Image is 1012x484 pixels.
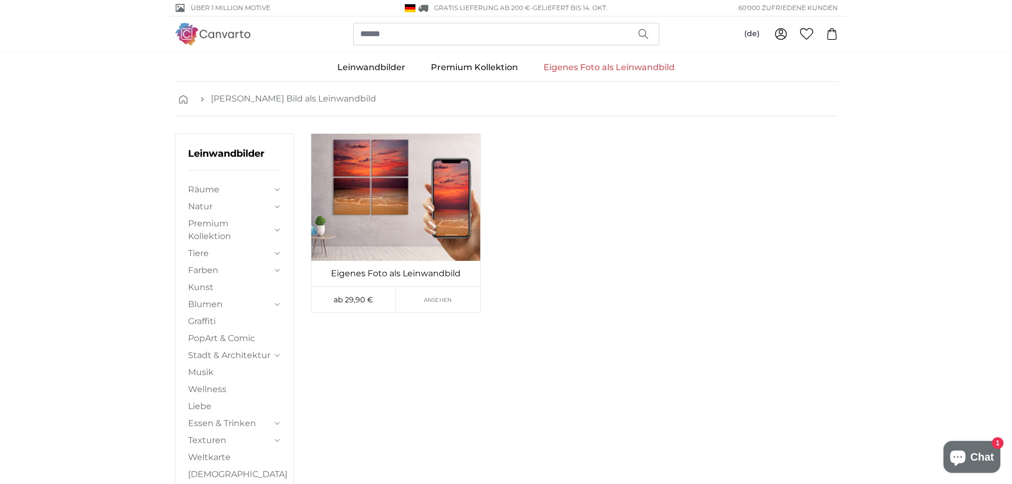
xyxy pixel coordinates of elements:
[188,417,272,430] a: Essen & Trinken
[533,4,608,12] span: Geliefert bis 14. Okt.
[188,400,280,413] a: Liebe
[531,54,687,81] a: Eigenes Foto als Leinwandbild
[188,434,272,447] a: Texturen
[188,183,280,196] summary: Räume
[188,217,272,243] a: Premium Kollektion
[188,315,280,328] a: Graffiti
[188,468,280,481] a: [DEMOGRAPHIC_DATA]
[405,4,415,12] img: Deutschland
[188,383,280,396] a: Wellness
[188,247,280,260] summary: Tiere
[175,23,251,45] img: Canvarto
[188,349,272,362] a: Stadt & Architektur
[188,298,280,311] summary: Blumen
[188,200,280,213] summary: Natur
[530,4,608,12] span: -
[191,3,270,13] span: Über 1 Million Motive
[188,434,280,447] summary: Texturen
[188,349,280,362] summary: Stadt & Architektur
[188,332,280,345] a: PopArt & Comic
[188,217,280,243] summary: Premium Kollektion
[424,296,452,304] span: Ansehen
[188,247,272,260] a: Tiere
[188,366,280,379] a: Musik
[736,24,768,44] button: (de)
[188,417,280,430] summary: Essen & Trinken
[188,148,265,159] a: Leinwandbilder
[211,92,376,105] a: [PERSON_NAME] Bild als Leinwandbild
[188,264,272,277] a: Farben
[188,451,280,464] a: Weltkarte
[188,183,272,196] a: Räume
[311,134,480,261] img: personalised-canvas-print
[188,264,280,277] summary: Farben
[188,200,272,213] a: Natur
[738,3,838,13] span: 60'000 ZUFRIEDENE KUNDEN
[940,441,1004,475] inbox-online-store-chat: Onlineshop-Chat von Shopify
[325,54,418,81] a: Leinwandbilder
[334,295,373,304] span: ab 29,90 €
[418,54,531,81] a: Premium Kollektion
[434,4,530,12] span: GRATIS Lieferung ab 200 €
[188,298,272,311] a: Blumen
[313,267,478,280] a: Eigenes Foto als Leinwandbild
[396,287,480,312] a: Ansehen
[188,281,280,294] a: Kunst
[175,82,838,116] nav: breadcrumbs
